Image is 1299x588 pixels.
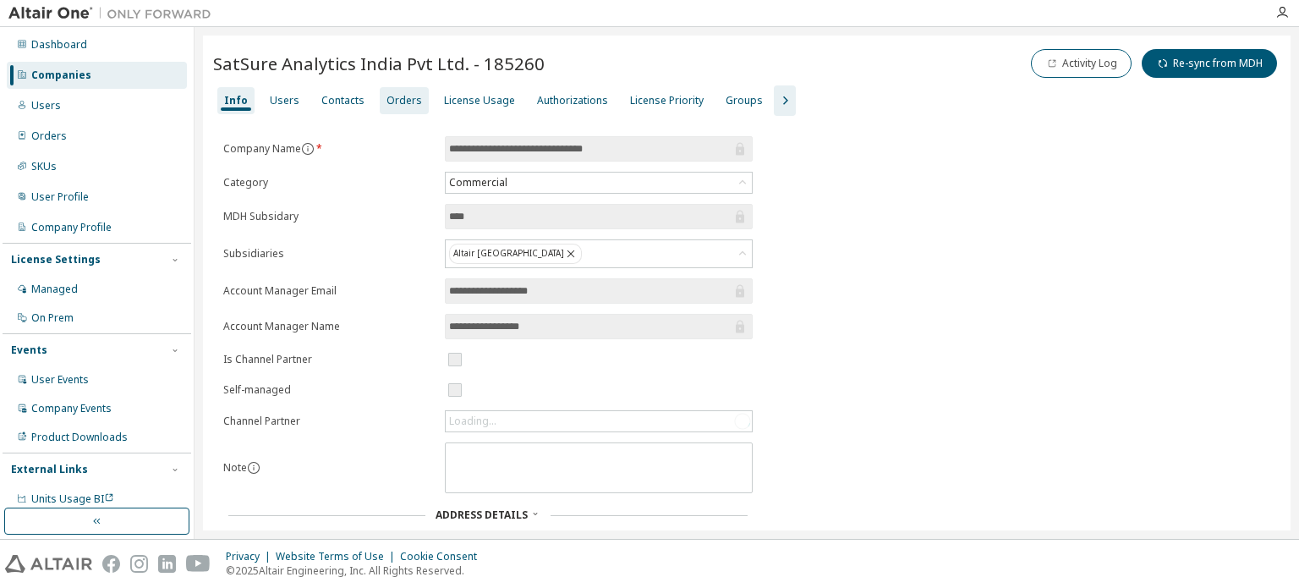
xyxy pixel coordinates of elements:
label: Company Name [223,142,435,156]
div: Info [224,94,248,107]
div: License Priority [630,94,704,107]
div: Commercial [446,173,752,193]
div: Companies [31,69,91,82]
div: Dashboard [31,38,87,52]
span: Address Details [436,508,528,522]
div: Events [11,343,47,357]
button: Re-sync from MDH [1142,49,1277,78]
div: Groups [726,94,763,107]
label: Self-managed [223,383,435,397]
div: Company Events [31,402,112,415]
img: facebook.svg [102,555,120,573]
div: License Usage [444,94,515,107]
img: instagram.svg [130,555,148,573]
div: SKUs [31,160,57,173]
span: Units Usage BI [31,492,114,506]
span: SatSure Analytics India Pvt Ltd. - 185260 [213,52,545,75]
div: Company Profile [31,221,112,234]
div: Website Terms of Use [276,550,400,563]
div: Altair [GEOGRAPHIC_DATA] [446,240,752,267]
img: Altair One [8,5,220,22]
button: Activity Log [1031,49,1132,78]
label: Category [223,176,435,190]
div: On Prem [31,311,74,325]
div: Product Downloads [31,431,128,444]
div: User Profile [31,190,89,204]
div: Loading... [449,415,496,428]
label: Note [223,460,247,475]
div: Altair [GEOGRAPHIC_DATA] [449,244,582,264]
div: Managed [31,283,78,296]
div: Loading... [446,411,752,431]
img: linkedin.svg [158,555,176,573]
label: Channel Partner [223,415,435,428]
div: License Settings [11,253,101,267]
label: MDH Subsidary [223,210,435,223]
label: Is Channel Partner [223,353,435,366]
img: youtube.svg [186,555,211,573]
div: Cookie Consent [400,550,487,563]
label: Account Manager Email [223,284,435,298]
div: External Links [11,463,88,476]
button: information [301,142,315,156]
div: Authorizations [537,94,608,107]
button: information [247,461,260,475]
div: User Events [31,373,89,387]
img: altair_logo.svg [5,555,92,573]
div: Users [31,99,61,113]
div: Contacts [321,94,364,107]
label: Subsidiaries [223,247,435,261]
div: Orders [386,94,422,107]
label: Account Manager Name [223,320,435,333]
div: Orders [31,129,67,143]
p: © 2025 Altair Engineering, Inc. All Rights Reserved. [226,563,487,578]
div: Commercial [447,173,510,192]
div: Users [270,94,299,107]
div: Privacy [226,550,276,563]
